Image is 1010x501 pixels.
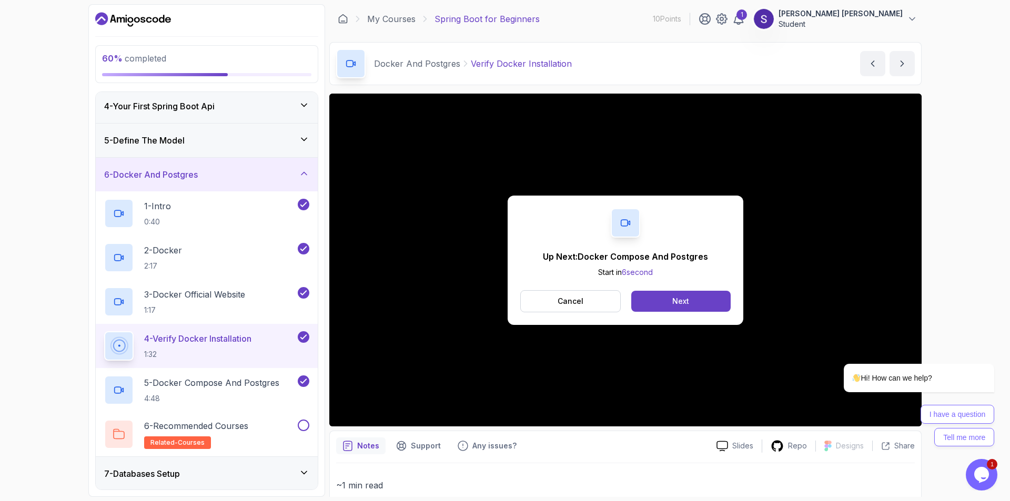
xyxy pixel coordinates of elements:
[558,296,583,306] p: Cancel
[357,441,379,451] p: Notes
[708,441,762,452] a: Slides
[890,51,915,76] button: next content
[144,420,248,432] p: 6 - Recommended Courses
[732,13,745,25] a: 1
[95,11,171,28] a: Dashboard
[144,244,182,257] p: 2 - Docker
[810,281,999,454] iframe: chat widget
[144,305,245,315] p: 1:17
[336,478,915,493] p: ~1 min read
[329,94,922,426] iframe: 4 - Verify Docker Installation
[104,168,198,181] h3: 6 - Docker And Postgres
[144,393,279,404] p: 4:48
[104,100,215,113] h3: 4 - Your First Spring Boot Api
[472,441,517,451] p: Any issues?
[104,467,180,480] h3: 7 - Databases Setup
[390,437,447,454] button: Support button
[96,457,318,490] button: 7-Databases Setup
[96,124,318,157] button: 5-Define The Model
[520,290,621,312] button: Cancel
[653,14,681,24] p: 10 Points
[762,439,815,453] a: Repo
[736,9,747,20] div: 1
[367,13,416,25] a: My Courses
[104,287,309,316] button: 3-Docker Official Website1:17
[102,53,123,64] span: 60 %
[144,332,251,345] p: 4 - Verify Docker Installation
[104,375,309,405] button: 5-Docker Compose And Postgres4:48
[779,19,903,29] p: Student
[451,437,523,454] button: Feedback button
[102,53,166,64] span: completed
[144,349,251,360] p: 1:32
[754,9,774,29] img: user profile image
[96,89,318,123] button: 4-Your First Spring Boot Api
[338,14,348,24] a: Dashboard
[374,57,460,70] p: Docker And Postgres
[104,331,309,361] button: 4-Verify Docker Installation1:32
[144,376,279,389] p: 5 - Docker Compose And Postgres
[104,243,309,272] button: 2-Docker2:17
[732,441,753,451] p: Slides
[471,57,572,70] p: Verify Docker Installation
[144,200,171,212] p: 1 - Intro
[336,437,386,454] button: notes button
[753,8,917,29] button: user profile image[PERSON_NAME] [PERSON_NAME]Student
[96,158,318,191] button: 6-Docker And Postgres
[144,261,182,271] p: 2:17
[788,441,807,451] p: Repo
[435,13,540,25] p: Spring Boot for Beginners
[860,51,885,76] button: previous content
[779,8,903,19] p: [PERSON_NAME] [PERSON_NAME]
[672,296,689,306] div: Next
[144,217,171,227] p: 0:40
[966,459,999,490] iframe: chat widget
[104,420,309,449] button: 6-Recommended Coursesrelated-courses
[104,199,309,228] button: 1-Intro0:40
[150,438,205,447] span: related-courses
[622,268,653,277] span: 6 second
[104,134,185,147] h3: 5 - Define The Model
[631,291,731,312] button: Next
[411,441,441,451] p: Support
[144,288,245,301] p: 3 - Docker Official Website
[543,267,708,278] p: Start in
[543,250,708,263] p: Up Next: Docker Compose And Postgres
